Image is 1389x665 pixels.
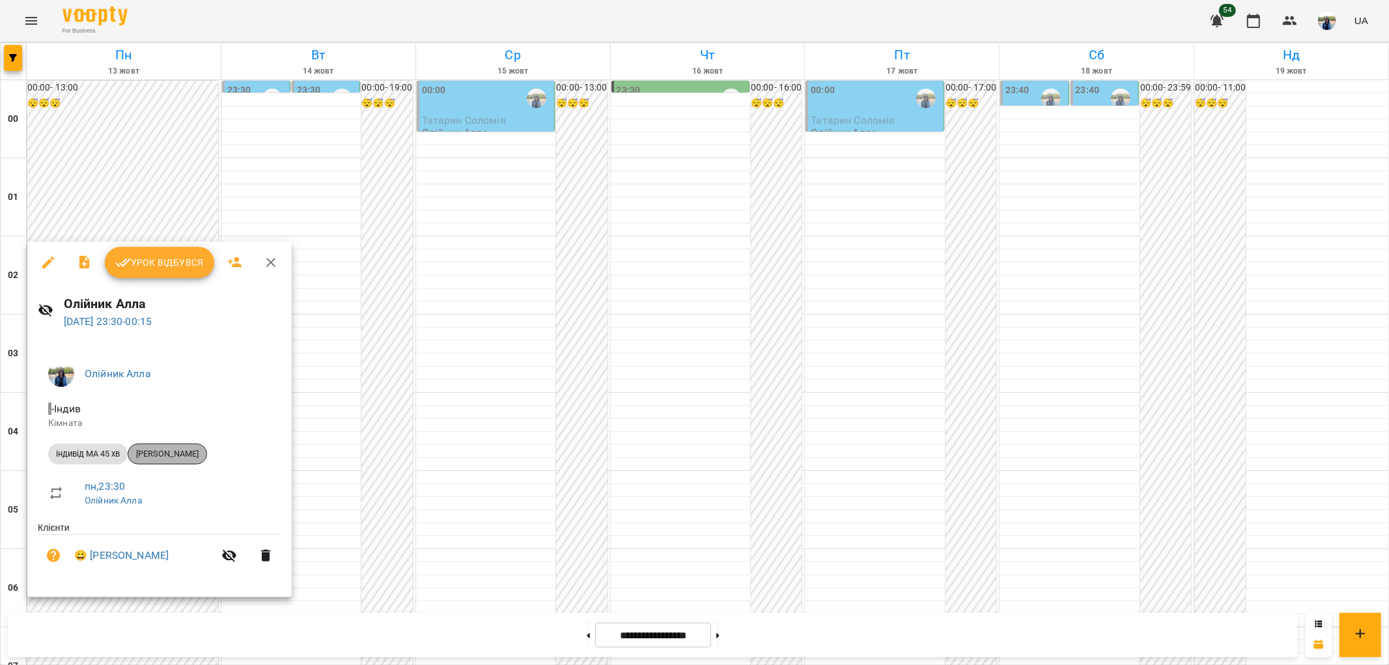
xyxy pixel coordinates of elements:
button: Урок відбувся [105,247,214,278]
a: 😀 [PERSON_NAME] [74,548,169,563]
span: [PERSON_NAME] [128,448,206,460]
span: - Індив [48,403,83,415]
button: Візит ще не сплачено. Додати оплату? [38,540,69,571]
span: індивід МА 45 хв [48,448,128,460]
div: [PERSON_NAME] [128,444,207,464]
a: Олійник Алла [85,495,142,505]
a: пн , 23:30 [85,480,125,492]
span: Урок відбувся [115,255,204,270]
ul: Клієнти [38,521,281,582]
a: [DATE] 23:30-00:15 [64,315,152,328]
img: 79bf113477beb734b35379532aeced2e.jpg [48,361,74,387]
h6: Олійник Алла [64,294,281,314]
p: Кімната [48,417,271,430]
a: Олійник Алла [85,367,151,380]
